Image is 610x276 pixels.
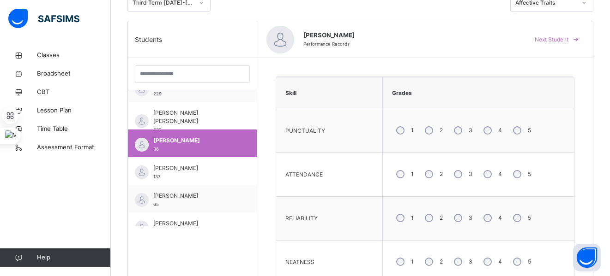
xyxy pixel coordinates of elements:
[528,126,531,135] label: 5
[153,219,236,228] span: [PERSON_NAME]
[37,51,111,60] span: Classes
[498,170,502,178] label: 4
[469,258,472,266] label: 3
[153,174,160,179] span: 137
[281,82,378,104] div: Skill
[528,258,531,266] label: 5
[135,165,149,179] img: default.svg
[387,82,569,104] div: Grades
[573,244,601,271] button: Open asap
[153,202,159,207] span: 65
[469,170,472,178] label: 3
[303,31,518,40] span: [PERSON_NAME]
[8,9,79,28] img: safsims
[135,193,149,207] img: default.svg
[411,214,414,222] label: 1
[153,91,162,96] span: 229
[411,170,414,178] label: 1
[469,214,472,222] label: 3
[285,258,314,266] span: NEATNESS
[285,170,323,179] span: ATTENDANCE
[37,253,110,262] span: Help
[498,258,502,266] label: 4
[535,35,568,44] span: Next Student
[469,126,472,135] label: 3
[285,127,325,135] span: PUNCTUALITY
[153,136,236,145] span: [PERSON_NAME]
[153,192,236,200] span: [PERSON_NAME]
[440,258,443,266] label: 2
[135,35,162,44] span: Students
[37,88,111,97] span: CBT
[37,124,111,134] span: Time Table
[303,41,350,47] span: Performance Records
[153,109,236,125] span: [PERSON_NAME] [PERSON_NAME]
[528,170,531,178] label: 5
[411,258,414,266] label: 1
[528,214,531,222] label: 5
[440,126,443,135] label: 2
[135,114,149,128] img: default.svg
[411,126,414,135] label: 1
[440,214,443,222] label: 2
[153,164,236,172] span: [PERSON_NAME]
[37,69,111,78] span: Broadsheet
[153,127,162,132] span: 533
[37,106,111,115] span: Lesson Plan
[153,147,159,152] span: 36
[37,143,111,152] span: Assessment Format
[135,138,149,152] img: default.svg
[135,221,149,235] img: default.svg
[498,126,502,135] label: 4
[440,170,443,178] label: 2
[285,214,318,223] span: RELIABILITY
[498,214,502,222] label: 4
